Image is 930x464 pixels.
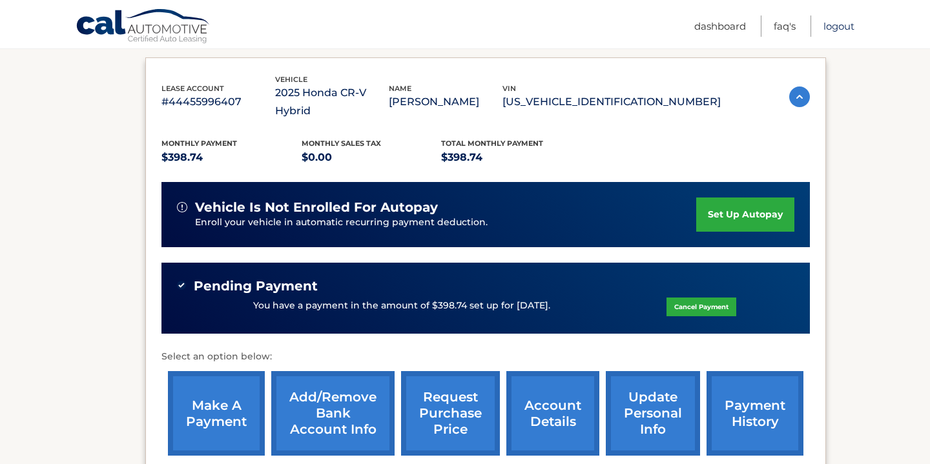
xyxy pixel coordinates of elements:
span: Total Monthly Payment [441,139,543,148]
span: Monthly sales Tax [302,139,381,148]
p: [US_VEHICLE_IDENTIFICATION_NUMBER] [502,93,721,111]
a: make a payment [168,371,265,456]
p: $398.74 [161,148,302,166]
a: Logout [823,15,854,37]
img: alert-white.svg [177,202,187,212]
p: [PERSON_NAME] [389,93,502,111]
img: accordion-active.svg [789,86,810,107]
span: Pending Payment [194,278,318,294]
a: payment history [707,371,803,456]
a: set up autopay [696,197,794,232]
span: name [389,84,411,93]
span: vin [502,84,516,93]
a: update personal info [606,371,700,456]
span: vehicle is not enrolled for autopay [195,199,438,216]
p: You have a payment in the amount of $398.74 set up for [DATE]. [253,299,550,313]
p: Select an option below: [161,349,810,365]
p: #44455996407 [161,93,275,111]
span: vehicle [275,75,307,84]
p: Enroll your vehicle in automatic recurring payment deduction. [195,216,696,230]
a: request purchase price [401,371,500,456]
img: check-green.svg [177,281,186,290]
a: account details [506,371,599,456]
span: lease account [161,84,224,93]
p: $398.74 [441,148,581,166]
a: Add/Remove bank account info [271,371,395,456]
p: $0.00 [302,148,442,166]
a: Cancel Payment [666,298,736,316]
a: Cal Automotive [76,8,211,46]
span: Monthly Payment [161,139,237,148]
a: Dashboard [694,15,746,37]
a: FAQ's [774,15,796,37]
p: 2025 Honda CR-V Hybrid [275,84,389,120]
